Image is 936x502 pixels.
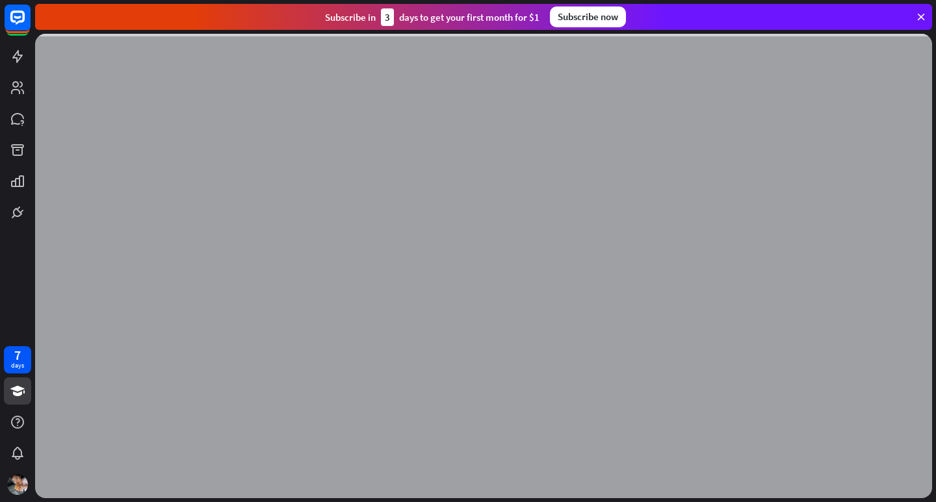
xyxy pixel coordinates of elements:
[381,8,394,26] div: 3
[325,8,539,26] div: Subscribe in days to get your first month for $1
[550,6,626,27] div: Subscribe now
[14,349,21,361] div: 7
[4,346,31,373] a: 7 days
[11,361,24,370] div: days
